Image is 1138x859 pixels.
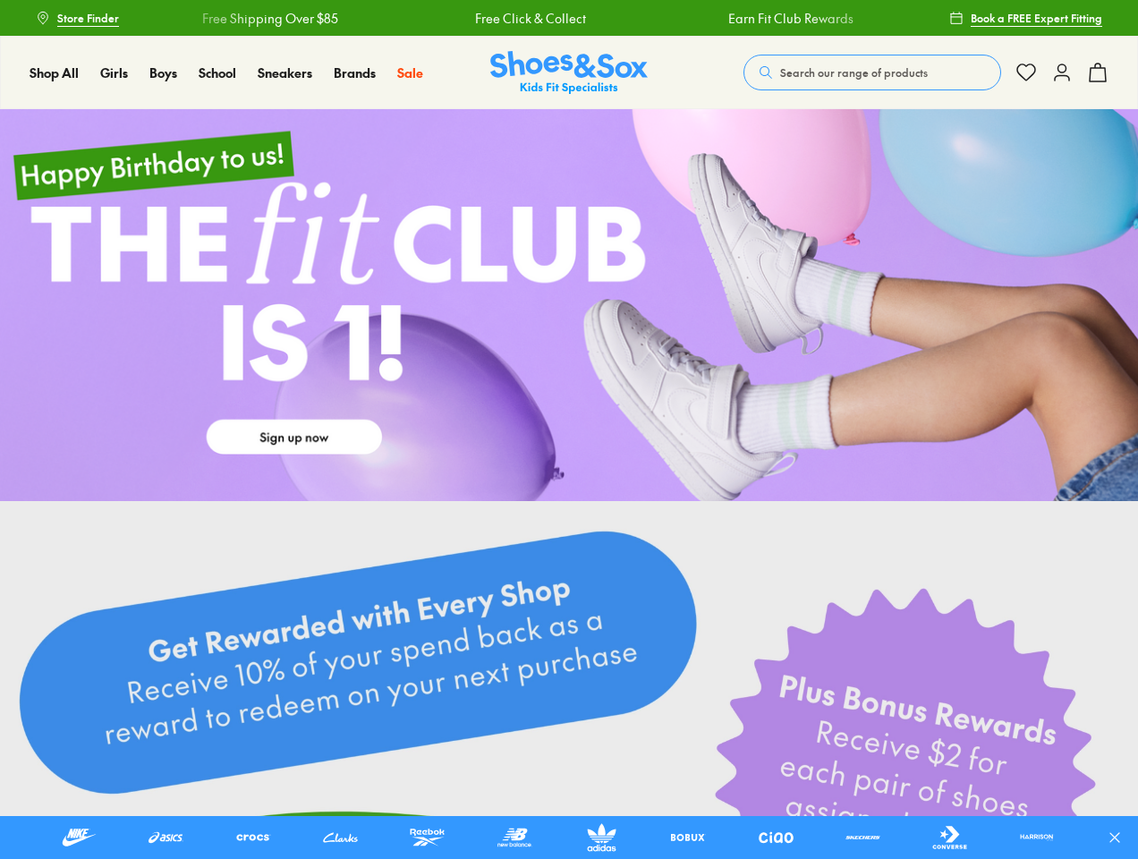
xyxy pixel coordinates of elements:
[30,64,79,82] a: Shop All
[780,64,928,81] span: Search our range of products
[36,2,119,34] a: Store Finder
[258,64,312,81] span: Sneakers
[490,51,648,95] img: SNS_Logo_Responsive.svg
[490,51,648,95] a: Shoes & Sox
[258,64,312,82] a: Sneakers
[100,64,128,82] a: Girls
[397,64,423,82] a: Sale
[949,2,1102,34] a: Book a FREE Expert Fitting
[100,64,128,81] span: Girls
[334,64,376,82] a: Brands
[30,64,79,81] span: Shop All
[743,55,1001,90] button: Search our range of products
[199,64,236,81] span: School
[726,9,852,28] a: Earn Fit Club Rewards
[334,64,376,81] span: Brands
[201,9,337,28] a: Free Shipping Over $85
[971,10,1102,26] span: Book a FREE Expert Fitting
[149,64,177,81] span: Boys
[57,10,119,26] span: Store Finder
[474,9,585,28] a: Free Click & Collect
[149,64,177,82] a: Boys
[199,64,236,82] a: School
[397,64,423,81] span: Sale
